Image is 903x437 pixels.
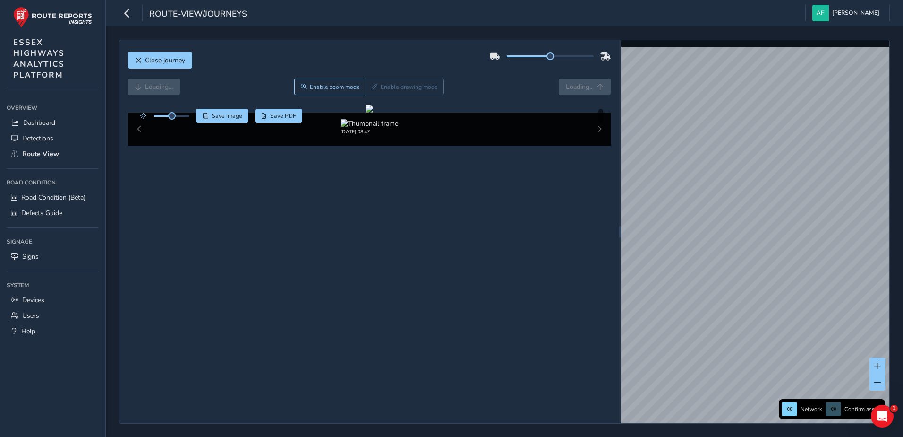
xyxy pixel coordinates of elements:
a: Users [7,308,99,323]
span: Users [22,311,39,320]
iframe: Intercom live chat [871,405,894,428]
span: Help [21,327,35,336]
span: Save image [212,112,242,120]
span: Road Condition (Beta) [21,193,85,202]
button: Close journey [128,52,192,69]
a: Signs [7,249,99,264]
span: Close journey [145,56,185,65]
div: Road Condition [7,175,99,190]
span: Confirm assets [844,405,882,413]
span: [PERSON_NAME] [832,5,879,21]
img: diamond-layout [812,5,829,21]
span: Signs [22,252,39,261]
a: Defects Guide [7,205,99,221]
span: Devices [22,296,44,305]
span: 1 [890,405,898,412]
span: Save PDF [270,112,296,120]
img: rr logo [13,7,92,28]
a: Devices [7,292,99,308]
a: Route View [7,146,99,162]
div: Signage [7,235,99,249]
span: Detections [22,134,53,143]
span: Dashboard [23,118,55,127]
span: Defects Guide [21,209,62,218]
a: Help [7,323,99,339]
span: Enable zoom mode [310,83,360,91]
span: Route View [22,149,59,158]
img: Thumbnail frame [341,119,398,128]
div: [DATE] 08:47 [341,128,398,135]
span: ESSEX HIGHWAYS ANALYTICS PLATFORM [13,37,65,80]
span: route-view/journeys [149,8,247,21]
a: Detections [7,131,99,146]
a: Road Condition (Beta) [7,190,99,205]
button: PDF [255,109,303,123]
button: Save [196,109,248,123]
button: [PERSON_NAME] [812,5,883,21]
div: System [7,278,99,292]
a: Dashboard [7,115,99,131]
div: Overview [7,101,99,115]
span: Network [801,405,822,413]
button: Zoom [294,79,366,95]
